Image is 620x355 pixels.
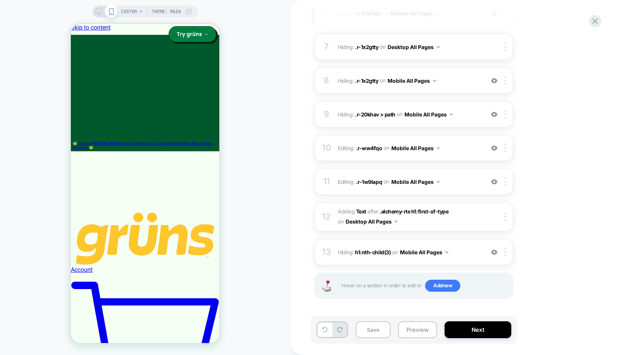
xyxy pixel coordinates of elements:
span: 🍏 Grünny [PERSON_NAME] Apple is here! Get our new limited-edition flavor before it's gone! 🍏 [2,117,142,125]
img: close [505,213,506,221]
img: down arrow [433,80,436,82]
img: down arrow [437,147,440,149]
button: Mobile All Pages [400,247,448,258]
img: down arrow [450,113,453,115]
span: .r-178zh8n [355,10,381,16]
span: Theme: MAIN [152,6,181,18]
img: crossed eye [491,249,497,255]
span: AFTER [367,208,378,215]
span: Editing : [338,176,481,187]
img: crossed eye [491,111,497,118]
img: crossed eye [491,179,497,185]
div: 6 [323,6,330,21]
img: crossed eye [491,145,497,151]
span: Add new [425,280,460,292]
img: close [505,76,506,85]
button: Mobile All Pages [388,75,436,86]
span: .r-20khav > path [355,111,395,117]
span: on [383,177,389,186]
img: down arrow [436,12,439,14]
span: .r-1x2gtty [355,77,378,84]
span: Hiding : [338,109,481,120]
span: on [380,42,385,51]
button: Desktop All Pages [388,42,440,52]
span: Hiding : [338,8,481,19]
button: Mobile All Pages [391,176,440,187]
span: Hiding : [338,75,481,86]
button: Mobile All Pages [391,8,439,19]
span: .r-1w9lapq [356,178,382,185]
span: Hiding : [338,42,481,52]
span: Editing : [338,143,481,154]
img: close [505,110,506,118]
button: Mobile All Pages [391,143,440,154]
button: Preview [398,321,437,338]
div: 7 [323,39,330,54]
div: 9 [323,107,330,122]
img: crossed eye [491,78,497,84]
span: CUSTOM [121,6,137,18]
span: on [383,143,389,152]
img: Joystick [319,280,334,292]
span: on [392,248,398,257]
div: 8 [323,73,330,88]
div: 12 [323,209,330,224]
img: close [505,177,506,186]
button: Desktop All Pages [346,216,398,227]
button: Try grüns → [98,2,145,18]
img: crossed eye [491,10,497,16]
div: 10 [323,140,330,155]
span: on [383,8,388,18]
img: down arrow [445,251,448,253]
img: close [505,248,506,256]
span: on [397,109,402,119]
span: .r-ww4fqo [356,145,382,151]
img: close [505,43,506,51]
span: on [338,217,343,226]
img: down arrow [437,46,440,48]
div: 13 [323,245,330,260]
span: Hover on a section in order to edit or [341,280,509,292]
img: close [505,9,506,17]
span: h1:nth-child(3) [355,249,391,255]
b: Text [356,208,366,215]
button: Next [445,321,511,338]
span: Hiding : [338,247,481,258]
span: .r-1x2gtty [355,43,378,50]
button: Mobile All Pages [404,109,453,120]
img: down arrow [437,181,440,183]
iframe: Marketing Popup [6,279,85,313]
img: down arrow [395,221,398,222]
button: Save [356,321,391,338]
div: 11 [323,174,330,189]
span: .alchemy-rte h1:first-of-type [379,208,448,215]
span: Adding [338,208,366,215]
span: on [380,76,385,85]
img: close [505,144,506,152]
